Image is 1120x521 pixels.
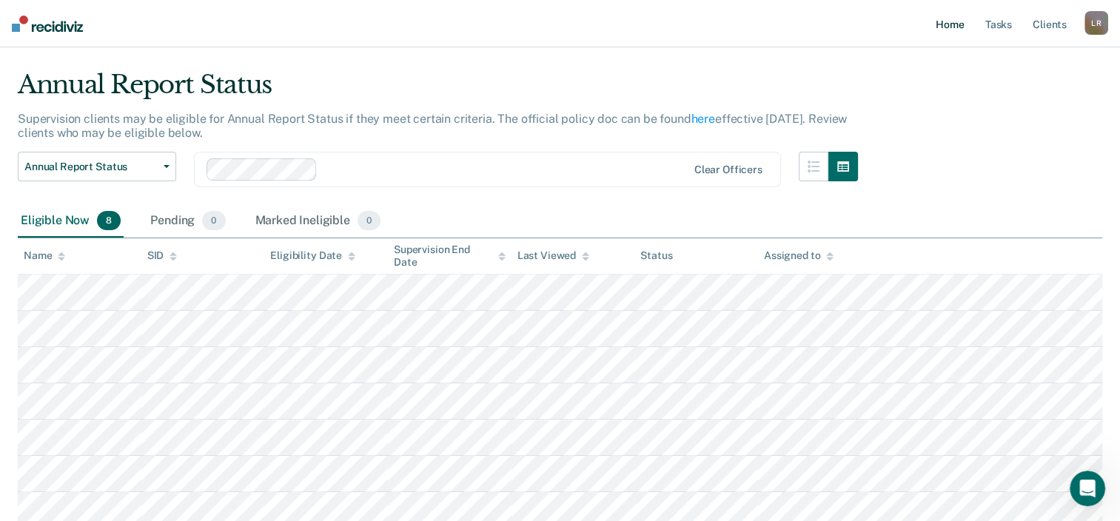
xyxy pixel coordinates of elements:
a: here [691,112,715,126]
p: Supervision clients may be eligible for Annual Report Status if they meet certain criteria. The o... [18,112,847,140]
div: Supervision End Date [394,243,506,269]
span: 0 [358,211,380,230]
div: Eligibility Date [270,249,355,262]
div: Status [640,249,672,262]
span: 8 [97,211,121,230]
div: Eligible Now8 [18,205,124,238]
iframe: Intercom live chat [1070,471,1105,506]
div: Assigned to [764,249,834,262]
div: Name [24,249,65,262]
span: Annual Report Status [24,161,158,173]
img: Recidiviz [12,16,83,32]
div: Marked Ineligible0 [252,205,384,238]
div: Last Viewed [517,249,589,262]
div: L R [1084,11,1108,35]
button: LR [1084,11,1108,35]
div: Clear officers [694,164,762,176]
button: Annual Report Status [18,152,176,181]
span: 0 [202,211,225,230]
div: SID [147,249,178,262]
div: Annual Report Status [18,70,858,112]
div: Pending0 [147,205,228,238]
